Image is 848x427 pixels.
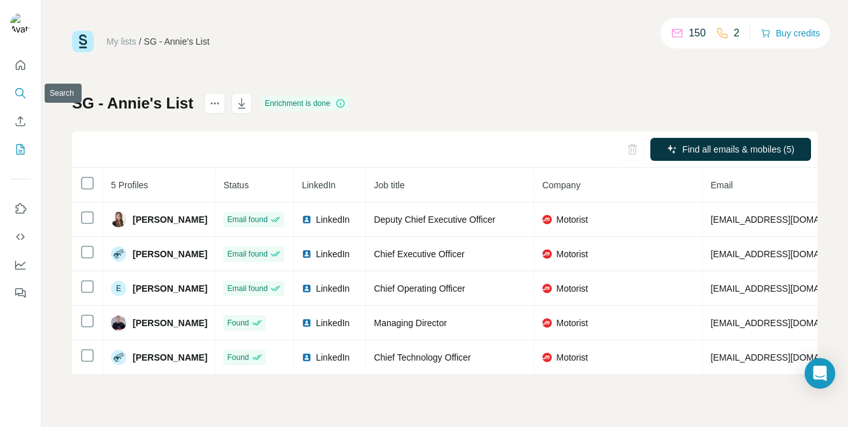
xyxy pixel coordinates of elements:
[316,282,349,295] span: LinkedIn
[227,317,249,329] span: Found
[72,31,94,52] img: Surfe Logo
[710,180,733,190] span: Email
[227,352,249,363] span: Found
[542,283,552,294] img: company-logo
[111,350,126,365] img: Avatar
[761,24,820,42] button: Buy credits
[261,96,349,111] div: Enrichment is done
[133,317,207,329] span: [PERSON_NAME]
[205,93,225,114] button: actions
[10,281,31,304] button: Feedback
[133,351,207,364] span: [PERSON_NAME]
[10,110,31,133] button: Enrich CSV
[374,214,495,225] span: Deputy Chief Executive Officer
[144,35,210,48] div: SG - Annie's List
[10,82,31,105] button: Search
[139,35,142,48] li: /
[556,213,588,226] span: Motorist
[556,351,588,364] span: Motorist
[111,180,148,190] span: 5 Profiles
[10,253,31,276] button: Dashboard
[374,249,464,259] span: Chief Executive Officer
[10,225,31,248] button: Use Surfe API
[302,318,312,328] img: LinkedIn logo
[111,281,126,296] div: E
[10,197,31,220] button: Use Surfe on LinkedIn
[316,351,349,364] span: LinkedIn
[805,358,835,389] div: Open Intercom Messenger
[689,26,706,41] p: 150
[133,213,207,226] span: [PERSON_NAME]
[316,248,349,260] span: LinkedIn
[302,352,312,363] img: LinkedIn logo
[302,214,312,225] img: LinkedIn logo
[542,180,580,190] span: Company
[556,317,588,329] span: Motorist
[106,36,136,47] a: My lists
[227,214,267,225] span: Email found
[734,26,740,41] p: 2
[374,318,446,328] span: Managing Director
[227,248,267,260] span: Email found
[374,352,471,363] span: Chief Technology Officer
[111,315,126,331] img: Avatar
[316,213,349,226] span: LinkedIn
[556,248,588,260] span: Motorist
[302,180,335,190] span: LinkedIn
[542,214,552,225] img: company-logo
[542,249,552,259] img: company-logo
[227,283,267,294] span: Email found
[223,180,249,190] span: Status
[542,352,552,363] img: company-logo
[302,249,312,259] img: LinkedIn logo
[542,318,552,328] img: company-logo
[10,13,31,33] img: Avatar
[650,138,811,161] button: Find all emails & mobiles (5)
[133,282,207,295] span: [PERSON_NAME]
[10,54,31,77] button: Quick start
[682,143,794,156] span: Find all emails & mobiles (5)
[10,138,31,161] button: My lists
[374,283,465,294] span: Chief Operating Officer
[556,282,588,295] span: Motorist
[111,246,126,262] img: Avatar
[72,93,193,114] h1: SG - Annie's List
[374,180,404,190] span: Job title
[111,212,126,227] img: Avatar
[302,283,312,294] img: LinkedIn logo
[316,317,349,329] span: LinkedIn
[133,248,207,260] span: [PERSON_NAME]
